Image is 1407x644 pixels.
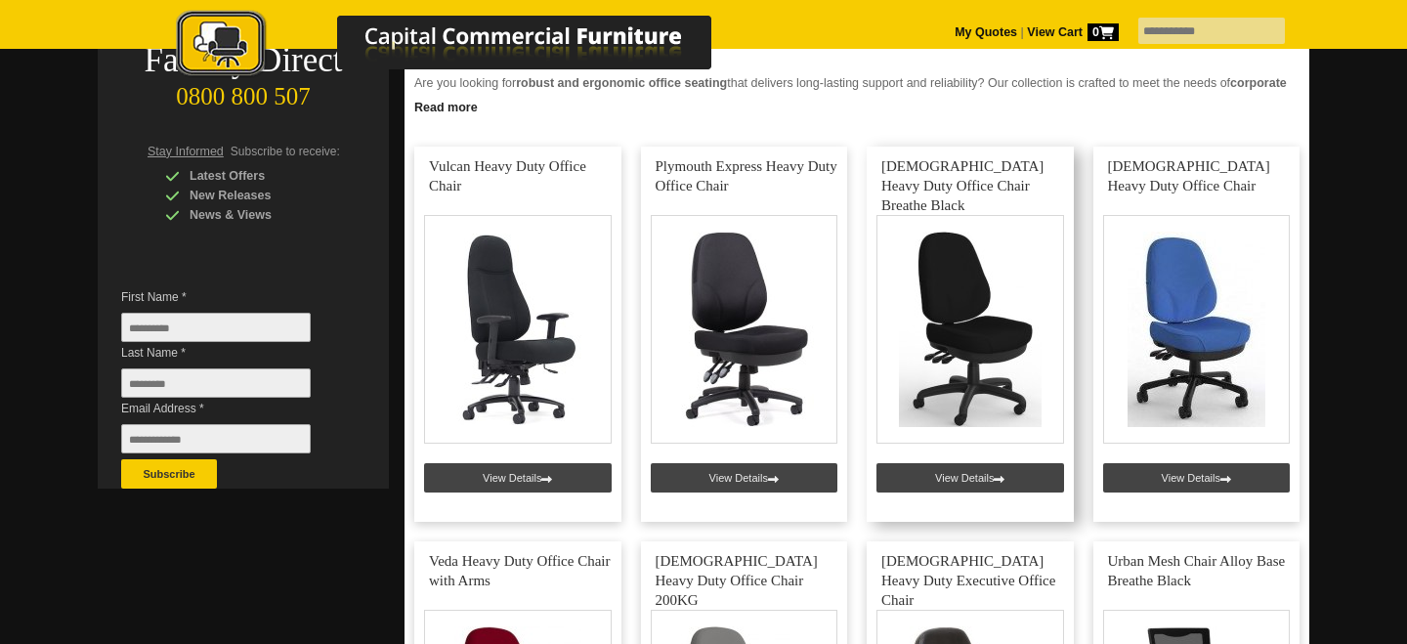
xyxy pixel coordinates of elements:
img: Capital Commercial Furniture Logo [122,10,806,81]
span: Email Address * [121,399,340,418]
a: View Cart0 [1024,25,1119,39]
strong: corporate offices, home workspaces, call centres, and high-traffic environments [414,76,1287,109]
input: Last Name * [121,368,311,398]
span: Subscribe to receive: [231,145,340,158]
div: Factory Direct [98,47,389,74]
a: My Quotes [955,25,1017,39]
div: News & Views [165,205,351,225]
span: Stay Informed [148,145,224,158]
span: Last Name * [121,343,340,363]
strong: View Cart [1027,25,1119,39]
span: 0 [1087,23,1119,41]
input: Email Address * [121,424,311,453]
input: First Name * [121,313,311,342]
div: Latest Offers [165,166,351,186]
div: 0800 800 507 [98,73,389,110]
span: First Name * [121,287,340,307]
a: Capital Commercial Furniture Logo [122,10,806,87]
button: Subscribe [121,459,217,489]
div: New Releases [165,186,351,205]
p: Are you looking for that delivers long-lasting support and reliability? Our collection is crafted... [414,73,1300,132]
a: Click to read more [405,93,1309,117]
